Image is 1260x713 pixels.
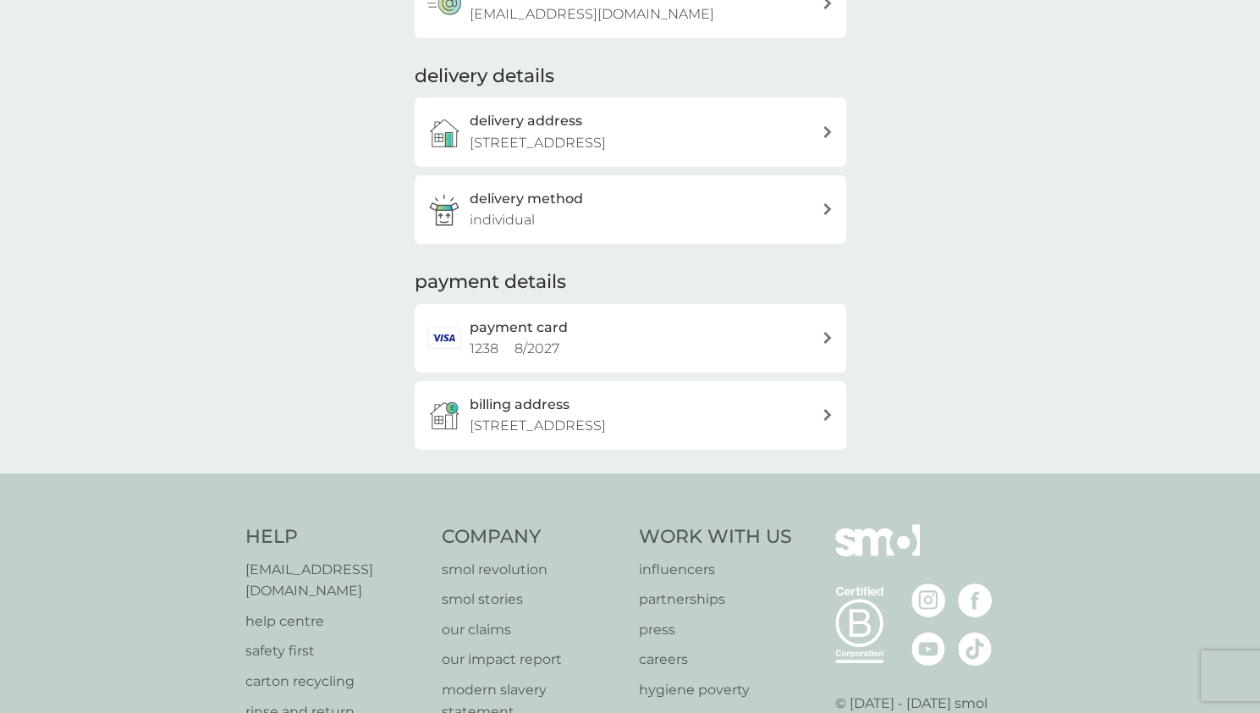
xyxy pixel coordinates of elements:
[415,269,566,296] h2: payment details
[415,175,846,244] a: delivery methodindividual
[958,583,992,617] img: visit the smol Facebook page
[245,559,426,602] a: [EMAIL_ADDRESS][DOMAIN_NAME]
[442,589,622,611] a: smol stories
[470,132,606,154] p: [STREET_ADDRESS]
[245,611,426,633] a: help centre
[639,559,792,581] a: influencers
[639,589,792,611] a: partnerships
[470,3,714,25] p: [EMAIL_ADDRESS][DOMAIN_NAME]
[245,640,426,662] a: safety first
[415,381,846,450] button: billing address[STREET_ADDRESS]
[911,583,945,617] img: visit the smol Instagram page
[639,524,792,550] h4: Work With Us
[639,619,792,641] a: press
[639,679,792,701] a: hygiene poverty
[911,632,945,666] img: visit the smol Youtube page
[470,394,569,416] h3: billing address
[639,649,792,671] a: careers
[245,671,426,693] a: carton recycling
[958,632,992,666] img: visit the smol Tiktok page
[245,524,426,550] h4: Help
[415,97,846,166] a: delivery address[STREET_ADDRESS]
[514,340,559,356] span: 8 / 2027
[415,64,554,90] h2: delivery details
[470,188,583,210] h3: delivery method
[442,649,622,671] a: our impact report
[442,619,622,641] a: our claims
[442,524,622,550] h4: Company
[442,559,622,581] a: smol revolution
[470,209,535,231] p: individual
[470,110,582,132] h3: delivery address
[835,524,920,582] img: smol
[470,317,568,339] h2: payment card
[415,304,846,373] a: payment card1238 8/2027
[470,415,606,437] p: [STREET_ADDRESS]
[470,340,498,356] span: 1238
